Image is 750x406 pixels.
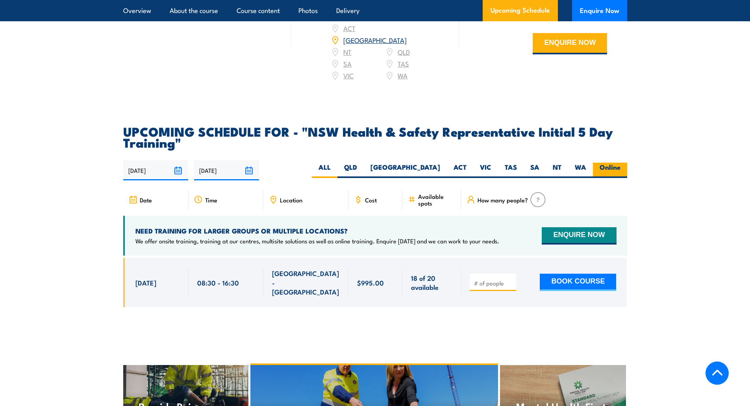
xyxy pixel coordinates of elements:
label: VIC [473,163,498,178]
span: Cost [365,197,377,203]
label: QLD [337,163,364,178]
a: [GEOGRAPHIC_DATA] [343,35,407,44]
button: ENQUIRE NOW [533,33,607,54]
input: # of people [474,279,513,287]
label: ALL [312,163,337,178]
span: Date [140,197,152,203]
span: 18 of 20 available [411,273,452,292]
label: SA [524,163,546,178]
button: ENQUIRE NOW [542,227,616,245]
label: WA [568,163,593,178]
span: 08:30 - 16:30 [197,278,239,287]
h2: UPCOMING SCHEDULE FOR - "NSW Health & Safety Representative Initial 5 Day Training" [123,126,627,148]
span: How many people? [478,197,528,203]
span: [DATE] [135,278,156,287]
span: Time [205,197,217,203]
label: NT [546,163,568,178]
label: TAS [498,163,524,178]
span: Location [280,197,302,203]
h4: NEED TRAINING FOR LARGER GROUPS OR MULTIPLE LOCATIONS? [135,226,499,235]
p: We offer onsite training, training at our centres, multisite solutions as well as online training... [135,237,499,245]
input: To date [194,160,259,180]
button: BOOK COURSE [540,274,616,291]
input: From date [123,160,188,180]
span: Available spots [418,193,456,206]
label: ACT [447,163,473,178]
span: [GEOGRAPHIC_DATA] - [GEOGRAPHIC_DATA] [272,269,340,296]
label: Online [593,163,627,178]
label: [GEOGRAPHIC_DATA] [364,163,447,178]
span: $995.00 [357,278,384,287]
